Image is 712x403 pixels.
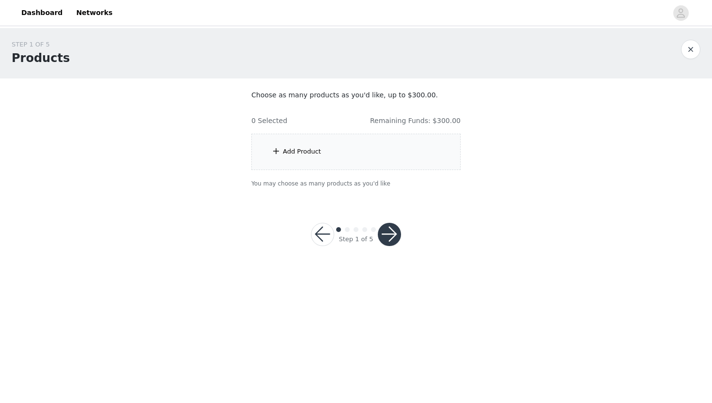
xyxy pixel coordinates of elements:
[12,49,70,67] h1: Products
[15,2,68,24] a: Dashboard
[339,234,373,244] div: Step 1 of 5
[251,179,461,188] p: You may choose as many products as you'd like
[676,5,685,21] div: avatar
[283,147,321,156] div: Add Product
[251,90,461,100] p: Choose as many products as you'd like, up to $300.00.
[70,2,118,24] a: Networks
[370,116,461,126] h4: Remaining Funds: $300.00
[12,40,70,49] div: STEP 1 OF 5
[251,116,287,126] h4: 0 Selected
